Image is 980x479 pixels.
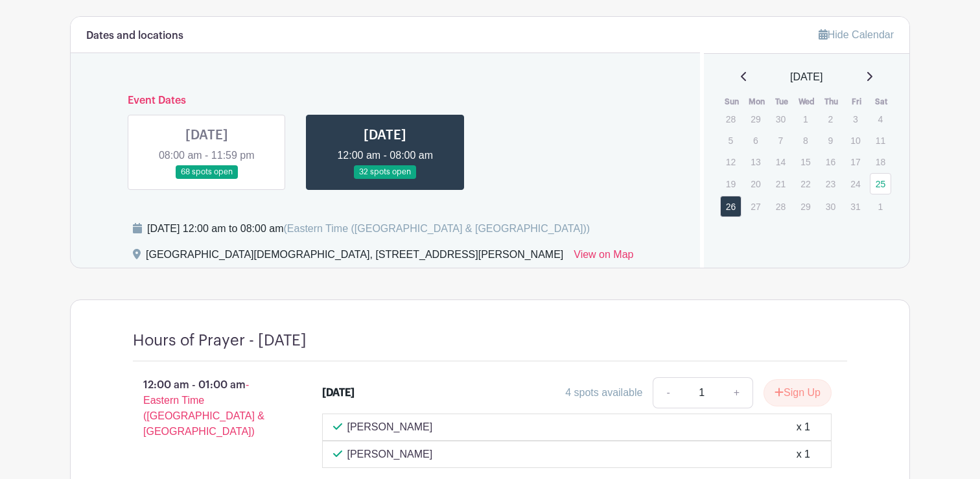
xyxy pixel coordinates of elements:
[770,174,791,194] p: 21
[770,109,791,129] p: 30
[794,95,819,108] th: Wed
[845,109,866,129] p: 3
[574,247,633,268] a: View on Map
[147,221,590,237] div: [DATE] 12:00 am to 08:00 am
[870,196,891,216] p: 1
[283,223,590,234] span: (Eastern Time ([GEOGRAPHIC_DATA] & [GEOGRAPHIC_DATA]))
[820,152,841,172] p: 16
[720,196,741,217] a: 26
[347,447,433,462] p: [PERSON_NAME]
[870,109,891,129] p: 4
[322,385,355,401] div: [DATE]
[721,377,753,408] a: +
[845,196,866,216] p: 31
[146,247,563,268] div: [GEOGRAPHIC_DATA][DEMOGRAPHIC_DATA], [STREET_ADDRESS][PERSON_NAME]
[745,196,766,216] p: 27
[870,130,891,150] p: 11
[795,196,816,216] p: 29
[745,152,766,172] p: 13
[790,69,822,85] span: [DATE]
[797,419,810,435] div: x 1
[795,174,816,194] p: 22
[795,130,816,150] p: 8
[770,130,791,150] p: 7
[770,152,791,172] p: 14
[845,152,866,172] p: 17
[820,196,841,216] p: 30
[719,95,745,108] th: Sun
[844,95,869,108] th: Fri
[745,130,766,150] p: 6
[720,174,741,194] p: 19
[845,130,866,150] p: 10
[820,130,841,150] p: 9
[870,173,891,194] a: 25
[869,95,894,108] th: Sat
[770,196,791,216] p: 28
[764,379,832,406] button: Sign Up
[795,152,816,172] p: 15
[744,95,769,108] th: Mon
[653,377,682,408] a: -
[795,109,816,129] p: 1
[745,109,766,129] p: 29
[820,109,841,129] p: 2
[745,174,766,194] p: 20
[720,130,741,150] p: 5
[797,447,810,462] div: x 1
[769,95,795,108] th: Tue
[845,174,866,194] p: 24
[720,152,741,172] p: 12
[347,419,433,435] p: [PERSON_NAME]
[720,109,741,129] p: 28
[870,152,891,172] p: 18
[112,372,301,445] p: 12:00 am - 01:00 am
[117,95,653,107] h6: Event Dates
[819,95,845,108] th: Thu
[565,385,642,401] div: 4 spots available
[133,331,307,350] h4: Hours of Prayer - [DATE]
[820,174,841,194] p: 23
[86,30,183,42] h6: Dates and locations
[819,29,894,40] a: Hide Calendar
